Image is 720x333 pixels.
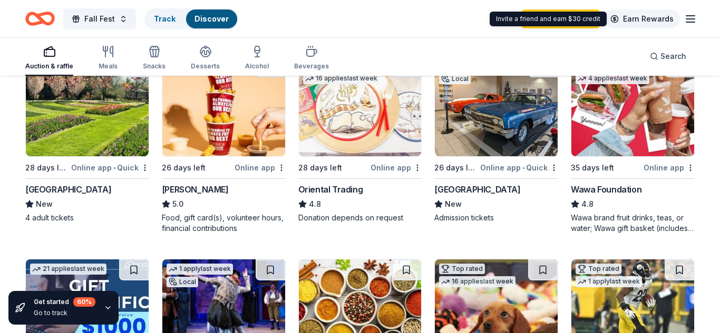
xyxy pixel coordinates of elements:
img: Image for Hershey Gardens [26,56,149,156]
div: 35 days left [571,162,614,174]
div: 60 % [73,297,95,307]
a: Image for Sheetz3 applieslast week26 days leftOnline app[PERSON_NAME]5.0Food, gift card(s), volun... [162,56,286,234]
span: Fall Fest [84,13,115,25]
div: Desserts [191,62,220,70]
img: Image for Wawa Foundation [571,56,694,156]
button: Snacks [143,41,166,76]
div: Beverages [294,62,329,70]
div: 1 apply last week [167,264,233,275]
div: Snacks [143,62,166,70]
span: • [113,164,115,172]
div: Online app Quick [71,161,149,174]
div: 4 adult tickets [25,213,149,223]
div: 26 days left [162,162,206,174]
div: Top rated [439,264,485,274]
span: • [522,164,524,172]
div: Go to track [34,309,95,317]
div: Online app [235,161,286,174]
button: Desserts [191,41,220,76]
a: Home [25,6,55,31]
div: 21 applies last week [30,264,106,275]
a: Image for Wawa FoundationTop rated4 applieslast week35 days leftOnline appWawa Foundation4.8Wawa ... [571,56,695,234]
span: Search [660,50,686,63]
div: [GEOGRAPHIC_DATA] [25,183,111,196]
span: 4.8 [309,198,321,210]
div: Oriental Trading [298,183,363,196]
div: 28 days left [298,162,342,174]
div: Local [439,74,471,84]
a: Image for Oriental TradingTop rated16 applieslast week28 days leftOnline appOriental Trading4.8Do... [298,56,422,223]
button: Beverages [294,41,329,76]
div: Wawa brand fruit drinks, teas, or water; Wawa gift basket (includes Wawa products and coupons) [571,213,695,234]
div: Invite a friend and earn $30 credit [490,12,607,26]
div: 28 days left [25,162,69,174]
a: Discover [194,14,229,23]
a: Earn Rewards [604,9,680,28]
div: Donation depends on request [298,213,422,223]
img: Image for Oriental Trading [299,56,422,156]
div: Food, gift card(s), volunteer hours, financial contributions [162,213,286,234]
button: Auction & raffle [25,41,73,76]
div: Meals [99,62,118,70]
button: Search [641,46,695,67]
button: TrackDiscover [144,8,238,29]
div: Online app [371,161,422,174]
img: Image for AACA Museum [435,56,558,156]
a: Image for AACA Museum1 applylast weekLocal26 days leftOnline app•Quick[GEOGRAPHIC_DATA]NewAdmissi... [434,56,558,223]
div: Admission tickets [434,213,558,223]
span: 4.8 [581,198,593,210]
button: Alcohol [245,41,269,76]
button: Fall Fest [63,8,136,29]
div: Alcohol [245,62,269,70]
div: Get started [34,297,95,307]
a: Image for Hershey GardensLocal28 days leftOnline app•Quick[GEOGRAPHIC_DATA]New4 adult tickets [25,56,149,223]
div: Online app Quick [480,161,558,174]
div: Top rated [576,264,621,274]
div: 1 apply last week [576,276,642,287]
span: New [36,198,53,210]
a: Start free trial [521,9,600,28]
div: Auction & raffle [25,62,73,70]
div: 26 days left [434,162,478,174]
a: Track [154,14,176,23]
span: New [445,198,462,210]
div: [GEOGRAPHIC_DATA] [434,183,520,196]
button: Meals [99,41,118,76]
div: 4 applies last week [576,73,649,84]
div: Wawa Foundation [571,183,641,196]
span: 5.0 [172,198,183,210]
div: [PERSON_NAME] [162,183,229,196]
div: Local [167,277,198,287]
img: Image for Sheetz [162,56,285,156]
div: 16 applies last week [439,276,515,287]
div: 16 applies last week [303,73,380,84]
div: Online app [644,161,695,174]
